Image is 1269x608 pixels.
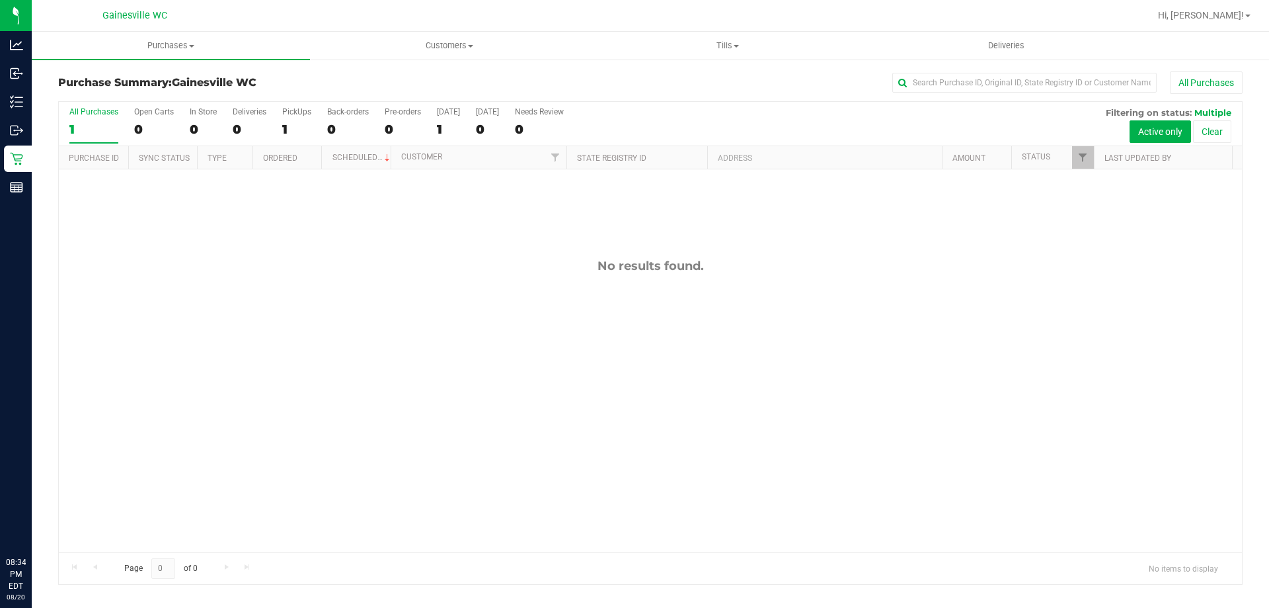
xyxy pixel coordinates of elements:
a: Ordered [263,153,297,163]
span: Deliveries [970,40,1042,52]
button: All Purchases [1170,71,1243,94]
div: 0 [476,122,499,137]
th: Address [707,146,942,169]
div: 0 [134,122,174,137]
iframe: Resource center unread badge [39,500,55,516]
a: Purchase ID [69,153,119,163]
div: 0 [515,122,564,137]
a: Type [208,153,227,163]
a: Customer [401,152,442,161]
span: Gainesville WC [172,76,256,89]
div: All Purchases [69,107,118,116]
a: Last Updated By [1104,153,1171,163]
div: In Store [190,107,217,116]
span: Purchases [32,40,310,52]
input: Search Purchase ID, Original ID, State Registry ID or Customer Name... [892,73,1157,93]
a: Tills [588,32,866,60]
div: No results found. [59,259,1242,273]
span: Multiple [1194,107,1231,118]
p: 08:34 PM EDT [6,556,26,592]
p: 08/20 [6,592,26,602]
span: Filtering on status: [1106,107,1192,118]
div: PickUps [282,107,311,116]
a: Amount [952,153,985,163]
span: Hi, [PERSON_NAME]! [1158,10,1244,21]
a: Purchases [32,32,310,60]
button: Clear [1193,120,1231,143]
span: Gainesville WC [102,10,167,21]
a: Scheduled [332,153,393,162]
span: No items to display [1138,558,1229,578]
a: Filter [545,146,566,169]
div: 0 [233,122,266,137]
div: 1 [69,122,118,137]
div: 1 [282,122,311,137]
div: Open Carts [134,107,174,116]
div: Pre-orders [385,107,421,116]
inline-svg: Inbound [10,67,23,80]
div: Needs Review [515,107,564,116]
span: Tills [589,40,866,52]
a: Deliveries [867,32,1145,60]
span: Page of 0 [113,558,208,579]
div: 0 [327,122,369,137]
inline-svg: Retail [10,152,23,165]
div: Deliveries [233,107,266,116]
div: Back-orders [327,107,369,116]
a: Status [1022,152,1050,161]
div: 0 [385,122,421,137]
a: Customers [310,32,588,60]
div: 0 [190,122,217,137]
div: [DATE] [437,107,460,116]
h3: Purchase Summary: [58,77,453,89]
a: Sync Status [139,153,190,163]
span: Customers [311,40,588,52]
inline-svg: Inventory [10,95,23,109]
a: State Registry ID [577,153,646,163]
inline-svg: Outbound [10,124,23,137]
a: Filter [1072,146,1094,169]
inline-svg: Reports [10,181,23,194]
button: Active only [1130,120,1191,143]
iframe: Resource center [13,502,53,542]
div: [DATE] [476,107,499,116]
inline-svg: Analytics [10,38,23,52]
div: 1 [437,122,460,137]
